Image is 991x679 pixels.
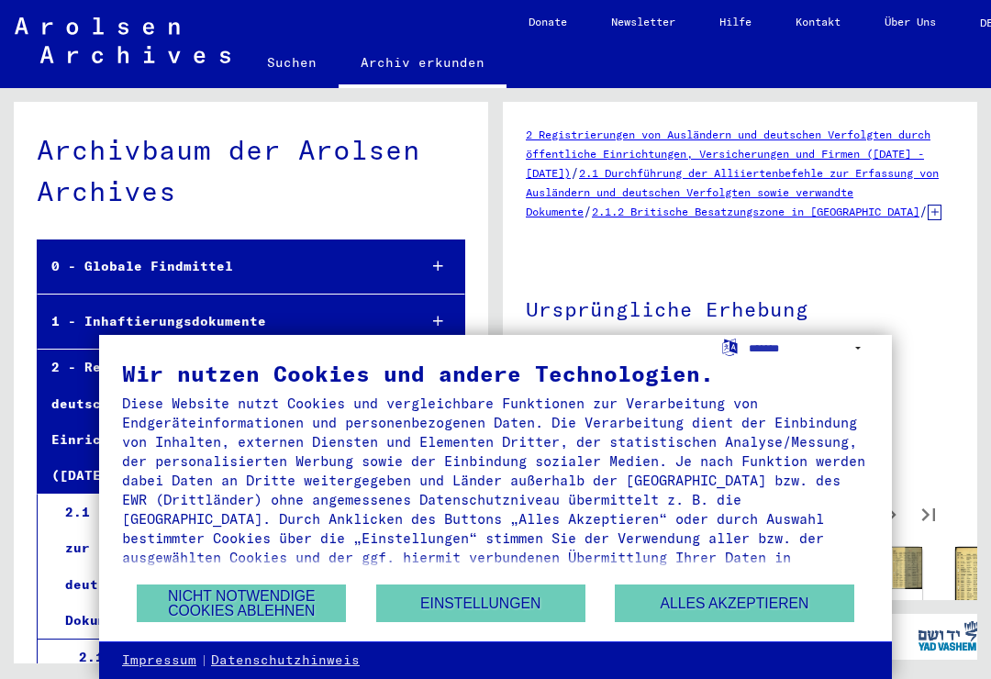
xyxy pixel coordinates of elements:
div: Wir nutzen Cookies und andere Technologien. [122,362,869,384]
a: Archiv erkunden [339,40,507,88]
img: yv_logo.png [914,613,983,659]
span: / [571,164,579,181]
div: Diese Website nutzt Cookies und vergleichbare Funktionen zur Verarbeitung von Endgeräteinformatio... [122,394,869,586]
span: / [919,203,928,219]
a: 2 Registrierungen von Ausländern und deutschen Verfolgten durch öffentliche Einrichtungen, Versic... [526,128,930,180]
label: Sprache auswählen [720,338,740,355]
h1: Ursprüngliche Erhebung [526,267,954,348]
button: Last page [910,495,947,532]
a: 2.1 Durchführung der Alliiertenbefehle zur Erfassung von Ausländern und deutschen Verfolgten sowi... [526,166,939,218]
button: Alles akzeptieren [615,584,853,622]
div: 1 - Inhaftierungsdokumente [38,304,403,339]
a: 2.1.2 Britische Besatzungszone in [GEOGRAPHIC_DATA] [592,205,919,218]
a: Datenschutzhinweis [211,651,360,670]
button: Einstellungen [376,584,585,622]
div: 2 - Registrierungen von Ausländern und deutschen Verfolgten durch öffentliche Einrichtungen, Vers... [38,350,403,494]
button: Nicht notwendige Cookies ablehnen [137,584,346,622]
div: 0 - Globale Findmittel [38,249,403,284]
a: Impressum [122,651,196,670]
span: / [584,203,592,219]
button: Next page [874,495,910,532]
select: Sprache auswählen [749,335,869,362]
img: Arolsen_neg.svg [15,17,230,63]
div: 2.1 - Durchführung der Alliiertenbefehle zur Erfassung von Ausländern und deutschen Verfolgten so... [51,495,403,639]
a: Suchen [245,40,339,84]
img: 001.jpg [875,547,922,589]
div: Archivbaum der Arolsen Archives [37,129,465,212]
